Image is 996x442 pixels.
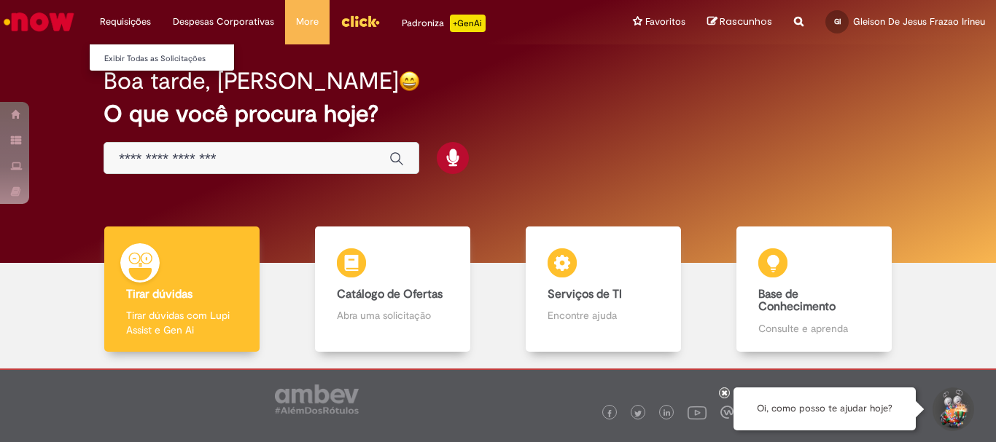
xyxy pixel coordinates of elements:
[173,15,274,29] span: Despesas Corporativas
[734,387,916,430] div: Oi, como posso te ajudar hoje?
[634,410,642,417] img: logo_footer_twitter.png
[337,308,448,323] p: Abra uma solicitação
[89,44,235,71] ul: Requisições
[275,384,359,414] img: logo_footer_ambev_rotulo_gray.png
[709,226,919,352] a: Base de Conhecimento Consulte e aprenda
[720,15,772,28] span: Rascunhos
[707,15,772,29] a: Rascunhos
[104,101,892,127] h2: O que você procura hoje?
[758,321,869,336] p: Consulte e aprenda
[341,10,380,32] img: click_logo_yellow_360x200.png
[853,15,985,28] span: Gleison De Jesus Frazao Irineu
[834,17,841,26] span: GI
[399,71,420,92] img: happy-face.png
[450,15,486,32] p: +GenAi
[402,15,486,32] div: Padroniza
[287,226,498,352] a: Catálogo de Ofertas Abra uma solicitação
[126,308,237,337] p: Tirar dúvidas com Lupi Assist e Gen Ai
[548,287,622,301] b: Serviços de TI
[296,15,319,29] span: More
[1,7,77,36] img: ServiceNow
[337,287,443,301] b: Catálogo de Ofertas
[126,287,192,301] b: Tirar dúvidas
[90,51,250,67] a: Exibir Todas as Solicitações
[758,287,836,315] b: Base de Conhecimento
[77,226,287,352] a: Tirar dúvidas Tirar dúvidas com Lupi Assist e Gen Ai
[664,409,671,418] img: logo_footer_linkedin.png
[100,15,151,29] span: Requisições
[688,403,707,422] img: logo_footer_youtube.png
[104,68,399,94] h2: Boa tarde, [PERSON_NAME]
[548,308,658,323] p: Encontre ajuda
[720,406,734,419] img: logo_footer_workplace.png
[645,15,685,29] span: Favoritos
[930,387,974,431] button: Iniciar Conversa de Suporte
[606,410,613,417] img: logo_footer_facebook.png
[498,226,709,352] a: Serviços de TI Encontre ajuda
